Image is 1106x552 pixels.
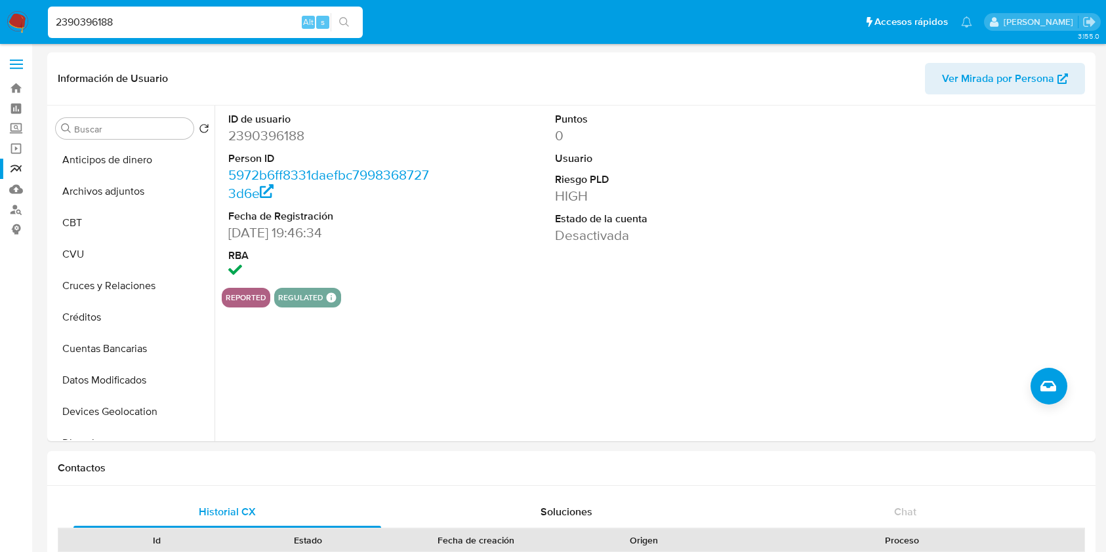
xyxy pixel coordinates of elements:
[58,462,1085,475] h1: Contactos
[961,16,972,28] a: Notificaciones
[228,127,433,145] dd: 2390396188
[242,534,375,547] div: Estado
[228,165,429,203] a: 5972b6ff8331daefbc79983687273d6e
[894,504,916,519] span: Chat
[555,212,760,226] dt: Estado de la cuenta
[555,226,760,245] dd: Desactivada
[1004,16,1078,28] p: eliana.eguerrero@mercadolibre.com
[51,176,215,207] button: Archivos adjuntos
[729,534,1075,547] div: Proceso
[51,302,215,333] button: Créditos
[51,239,215,270] button: CVU
[51,365,215,396] button: Datos Modificados
[74,123,188,135] input: Buscar
[577,534,710,547] div: Origen
[51,333,215,365] button: Cuentas Bancarias
[925,63,1085,94] button: Ver Mirada por Persona
[199,504,256,519] span: Historial CX
[228,224,433,242] dd: [DATE] 19:46:34
[555,187,760,205] dd: HIGH
[228,112,433,127] dt: ID de usuario
[303,16,314,28] span: Alt
[555,112,760,127] dt: Puntos
[51,396,215,427] button: Devices Geolocation
[228,248,433,263] dt: RBA
[555,172,760,187] dt: Riesgo PLD
[51,144,215,176] button: Anticipos de dinero
[393,534,559,547] div: Fecha de creación
[555,127,760,145] dd: 0
[874,15,948,29] span: Accesos rápidos
[1082,15,1096,29] a: Salir
[199,123,209,138] button: Volver al orden por defecto
[331,13,358,31] button: search-icon
[48,14,363,31] input: Buscar usuario o caso...
[555,151,760,166] dt: Usuario
[228,209,433,224] dt: Fecha de Registración
[91,534,224,547] div: Id
[541,504,592,519] span: Soluciones
[58,72,168,85] h1: Información de Usuario
[321,16,325,28] span: s
[51,207,215,239] button: CBT
[51,427,215,459] button: Direcciones
[942,63,1054,94] span: Ver Mirada por Persona
[226,295,266,300] button: reported
[61,123,72,134] button: Buscar
[51,270,215,302] button: Cruces y Relaciones
[228,151,433,166] dt: Person ID
[278,295,323,300] button: regulated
